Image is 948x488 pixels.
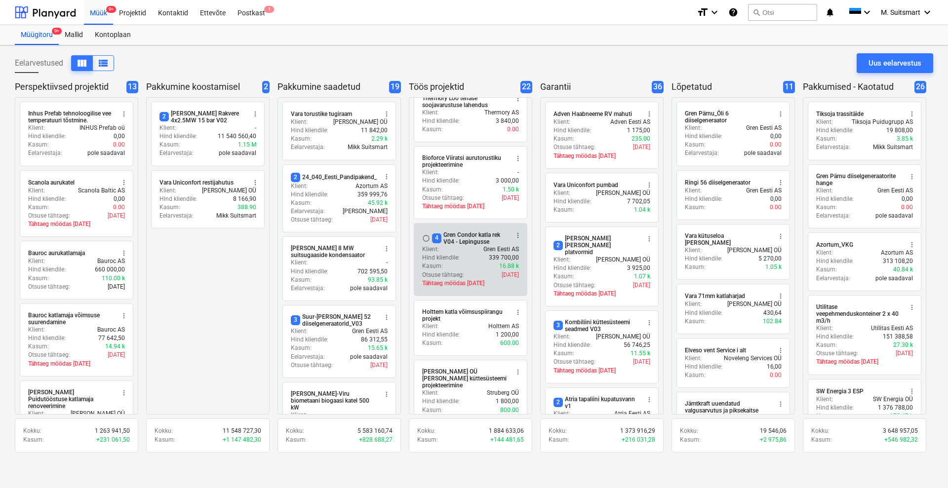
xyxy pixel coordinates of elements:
[291,259,308,267] p: Klient :
[291,135,312,143] p: Kasum :
[291,207,325,216] p: Eelarvestaja :
[355,182,388,190] p: Azortum AS
[350,284,388,293] p: pole saadaval
[216,212,256,220] p: Mikk Suitsmart
[765,263,782,271] p: 1.05 k
[881,249,913,257] p: Azortum AS
[291,173,442,182] div: 24_040_Eesti_Pandipakend_elekter_automaatika_V02
[553,143,595,151] p: Otsuse tähtaeg :
[685,309,722,317] p: Hind kliendile :
[744,149,782,157] p: pole saadaval
[857,53,933,73] button: Uus eelarvestus
[114,132,125,141] p: 0,00
[645,235,653,243] span: more_vert
[881,8,920,16] span: M. Suitsmart
[484,109,519,117] p: Thermory AS
[502,271,519,279] p: [DATE]
[368,199,388,207] p: 45.92 k
[422,234,430,242] span: Märgi tehtuks
[763,309,782,317] p: 430,64
[489,254,519,262] p: 339 700,00
[763,317,782,326] p: 102.84
[502,194,519,202] p: [DATE]
[383,313,391,321] span: more_vert
[897,135,913,143] p: 3.85 k
[685,317,706,326] p: Kasum :
[89,25,137,45] a: Kontoplaan
[902,195,913,203] p: 0,00
[28,124,45,132] p: Klient :
[610,118,650,126] p: Adven Eesti AS
[95,265,125,274] p: 660 000,00
[146,81,258,93] p: Pakkumine koostamisel
[685,300,702,308] p: Klient :
[770,195,782,203] p: 0,00
[237,203,256,212] p: 388.90
[383,173,391,181] span: more_vert
[159,149,194,157] p: Eelarvestaja :
[553,197,591,206] p: Hind kliendile :
[553,126,591,135] p: Hind kliendile :
[645,396,653,404] span: more_vert
[120,110,128,118] span: more_vert
[540,81,648,93] p: Garantii
[514,308,522,316] span: more_vert
[371,135,388,143] p: 2.29 k
[685,232,771,246] div: Vara kütuseloa [PERSON_NAME]
[746,187,782,195] p: Gren Eesti AS
[120,389,128,397] span: more_vert
[825,6,835,18] i: notifications
[816,265,837,274] p: Kasum :
[727,246,782,255] p: [PERSON_NAME] OÜ
[120,249,128,257] span: more_vert
[291,245,377,259] div: [PERSON_NAME] 8 MW suitsugaaside kondensaator
[596,333,650,341] p: [PERSON_NAME] OÜ
[514,231,522,239] span: more_vert
[883,257,913,265] p: 313 108,20
[685,195,722,203] p: Hind kliendile :
[98,334,125,342] p: 77 642,50
[709,6,720,18] i: keyboard_arrow_down
[816,118,833,126] p: Klient :
[422,308,508,322] div: Holttem katla võimsuspiirangu projekt
[59,25,89,45] div: Mallid
[28,141,49,149] p: Kasum :
[108,283,125,291] p: [DATE]
[422,109,439,117] p: Klient :
[816,333,854,341] p: Hind kliendile :
[685,263,706,271] p: Kasum :
[15,81,122,93] p: Perspektiivsed projektid
[777,400,785,408] span: more_vert
[685,255,722,263] p: Hind kliendile :
[343,207,388,216] p: [PERSON_NAME]
[627,264,650,272] p: 3 925,00
[816,324,833,333] p: Klient :
[816,110,864,118] div: Tiksoja trassitäide
[908,303,916,311] span: more_vert
[816,257,854,265] p: Hind kliendile :
[291,190,328,199] p: Hind kliendile :
[553,189,570,197] p: Klient :
[553,235,639,256] div: [PERSON_NAME] [PERSON_NAME] platvormid
[685,246,702,255] p: Klient :
[422,125,443,134] p: Kasum :
[28,132,66,141] p: Hind kliendile :
[777,110,785,118] span: more_vert
[886,126,913,135] p: 19 808,00
[422,271,464,279] p: Otsuse tähtaeg :
[685,141,706,149] p: Kasum :
[553,256,570,264] p: Klient :
[816,212,850,220] p: Eelarvestaja :
[105,342,125,351] p: 14.94 k
[422,322,439,331] p: Klient :
[159,195,197,203] p: Hind kliendile :
[79,124,125,132] p: INHUS Prefab oü
[520,81,532,93] span: 22
[126,81,138,93] span: 13
[28,326,45,334] p: Klient :
[422,331,460,339] p: Hind kliendile :
[685,132,722,141] p: Hind kliendile :
[255,124,256,132] p: -
[553,272,574,281] p: Kasum :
